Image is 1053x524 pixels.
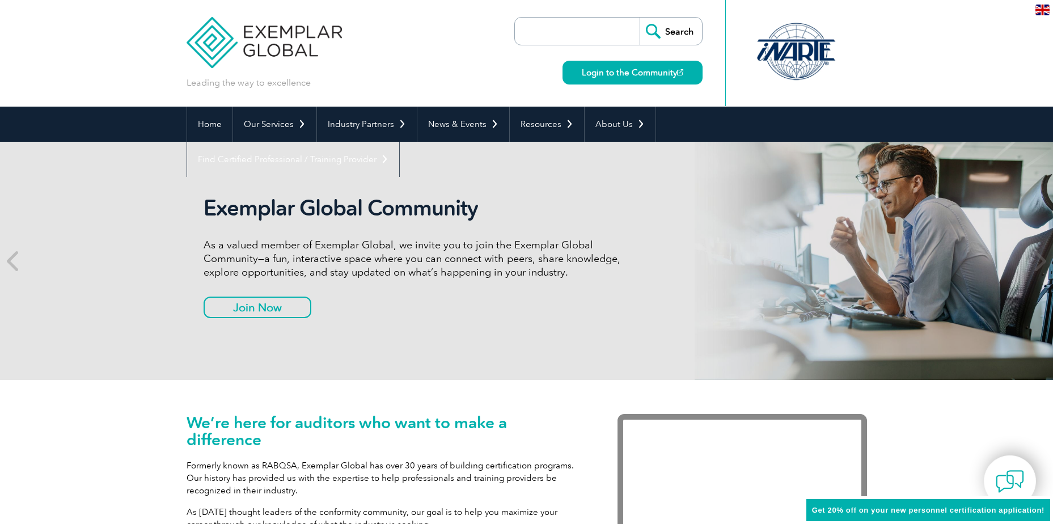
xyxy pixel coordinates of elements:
[677,69,683,75] img: open_square.png
[417,107,509,142] a: News & Events
[233,107,316,142] a: Our Services
[187,459,583,497] p: Formerly known as RABQSA, Exemplar Global has over 30 years of building certification programs. O...
[187,77,311,89] p: Leading the way to excellence
[1035,5,1050,15] img: en
[204,238,629,279] p: As a valued member of Exemplar Global, we invite you to join the Exemplar Global Community—a fun,...
[585,107,656,142] a: About Us
[204,195,629,221] h2: Exemplar Global Community
[510,107,584,142] a: Resources
[187,142,399,177] a: Find Certified Professional / Training Provider
[204,297,311,318] a: Join Now
[187,414,583,448] h1: We’re here for auditors who want to make a difference
[996,467,1024,496] img: contact-chat.png
[563,61,703,84] a: Login to the Community
[812,506,1044,514] span: Get 20% off on your new personnel certification application!
[640,18,702,45] input: Search
[187,107,232,142] a: Home
[317,107,417,142] a: Industry Partners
